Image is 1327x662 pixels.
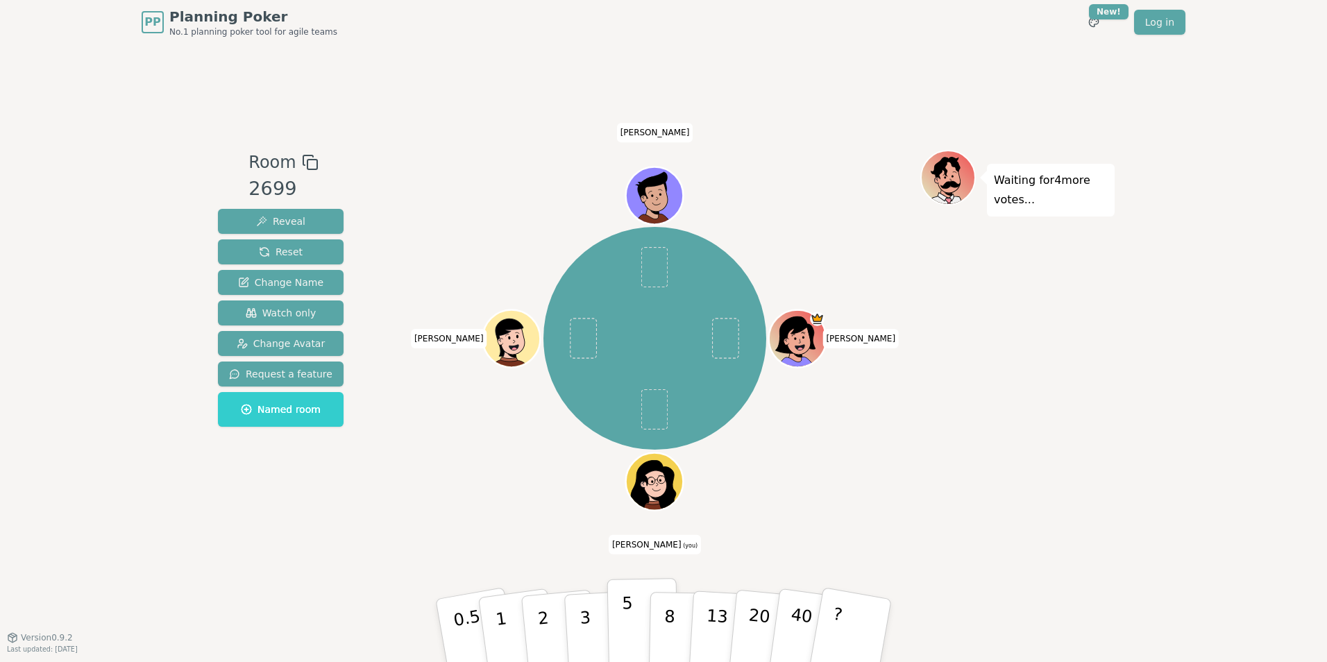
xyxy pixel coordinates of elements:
[259,245,303,259] span: Reset
[994,171,1108,210] p: Waiting for 4 more votes...
[237,337,326,350] span: Change Avatar
[7,632,73,643] button: Version0.9.2
[142,7,337,37] a: PPPlanning PokerNo.1 planning poker tool for agile teams
[609,534,701,554] span: Click to change your name
[248,175,318,203] div: 2699
[1134,10,1185,35] a: Log in
[248,150,296,175] span: Room
[241,402,321,416] span: Named room
[1089,4,1129,19] div: New!
[682,542,698,548] span: (you)
[218,392,344,427] button: Named room
[7,645,78,653] span: Last updated: [DATE]
[628,455,682,509] button: Click to change your avatar
[218,331,344,356] button: Change Avatar
[229,367,332,381] span: Request a feature
[169,7,337,26] span: Planning Poker
[218,362,344,387] button: Request a feature
[1081,10,1106,35] button: New!
[169,26,337,37] span: No.1 planning poker tool for agile teams
[411,329,487,348] span: Click to change your name
[238,275,323,289] span: Change Name
[218,270,344,295] button: Change Name
[822,329,899,348] span: Click to change your name
[144,14,160,31] span: PP
[218,300,344,325] button: Watch only
[246,306,316,320] span: Watch only
[617,123,693,142] span: Click to change your name
[218,239,344,264] button: Reset
[256,214,305,228] span: Reveal
[218,209,344,234] button: Reveal
[21,632,73,643] span: Version 0.9.2
[811,312,825,326] span: Natasha is the host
